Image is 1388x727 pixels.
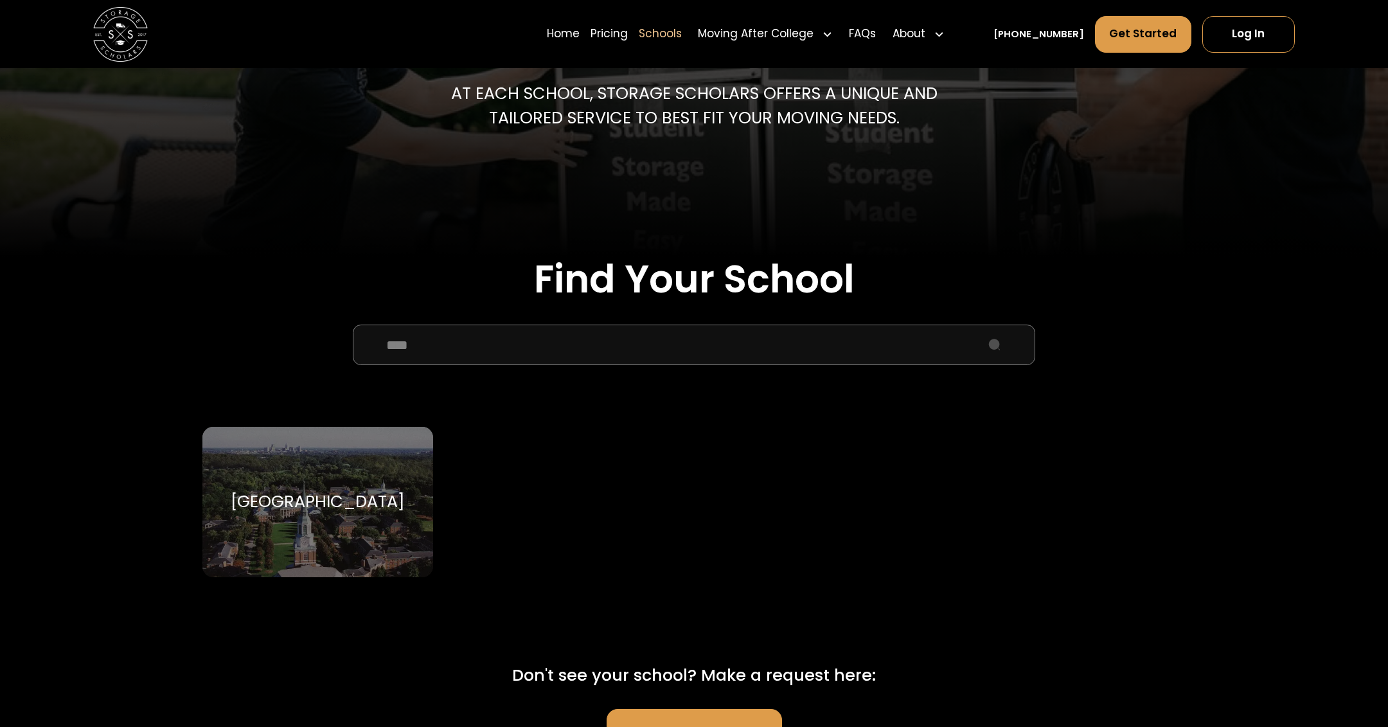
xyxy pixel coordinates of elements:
a: [PHONE_NUMBER] [993,27,1084,41]
a: Go to selected school [202,427,433,577]
h2: Find Your School [202,256,1186,302]
div: About [887,15,950,53]
a: Log In [1202,16,1295,53]
div: Moving After College [693,15,839,53]
p: At each school, storage scholars offers a unique and tailored service to best fit your Moving needs. [445,81,943,130]
div: Moving After College [698,26,814,42]
a: Pricing [591,15,628,53]
form: School Select Form [202,325,1186,609]
a: Get Started [1095,16,1191,53]
a: Home [547,15,580,53]
div: About [893,26,925,42]
a: FAQs [849,15,876,53]
div: Don't see your school? Make a request here: [512,663,876,687]
img: Storage Scholars main logo [93,7,148,62]
a: Schools [639,15,682,53]
div: [GEOGRAPHIC_DATA] [231,492,405,512]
